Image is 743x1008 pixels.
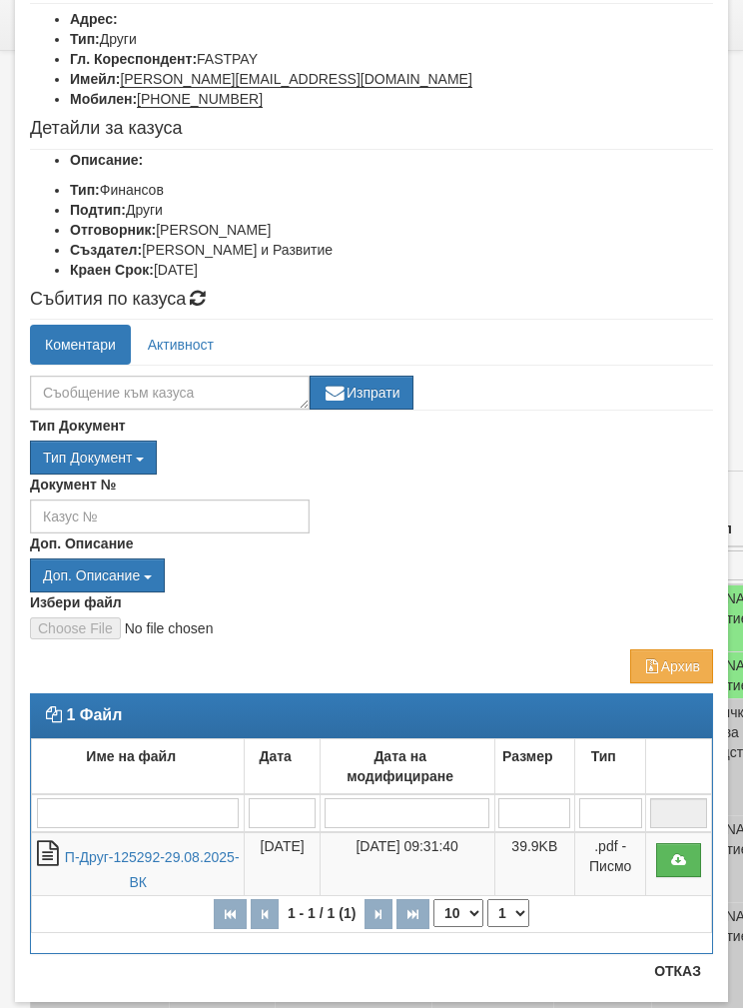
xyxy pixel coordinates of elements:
[245,739,320,795] td: Дата: No sort applied, activate to apply an ascending sort
[245,832,320,895] td: [DATE]
[70,222,156,238] b: Отговорник:
[591,748,616,764] b: Тип
[30,533,133,553] label: Доп. Описание
[70,202,126,218] b: Подтип:
[30,558,713,592] div: Двоен клик, за изчистване на избраната стойност.
[70,240,713,260] li: [PERSON_NAME] и Развитие
[70,182,100,198] b: Тип:
[65,849,240,890] a: П-Друг-125292-29.08.2025-ВК
[630,649,713,683] button: Архив
[502,748,552,764] b: Размер
[32,832,712,895] tr: П-Друг-125292-29.08.2025-ВК.pdf - Писмо
[70,220,713,240] li: [PERSON_NAME]
[70,200,713,220] li: Други
[133,325,229,365] a: Активност
[251,899,279,929] button: Предишна страница
[320,739,494,795] td: Дата на модифициране: No sort applied, activate to apply an ascending sort
[30,500,310,533] input: Казус №
[70,152,143,168] b: Описание:
[30,441,157,475] button: Тип Документ
[70,49,713,69] li: FASTPAY
[646,739,712,795] td: : No sort applied, activate to apply an ascending sort
[494,832,575,895] td: 39.9KB
[70,242,142,258] b: Създател:
[259,748,291,764] b: Дата
[433,899,483,927] select: Брой редове на страница
[30,558,165,592] button: Доп. Описание
[283,905,361,921] span: 1 - 1 / 1 (1)
[70,11,118,27] b: Адрес:
[320,832,494,895] td: [DATE] 09:31:40
[347,748,453,784] b: Дата на модифициране
[70,262,154,278] b: Краен Срок:
[43,450,132,466] span: Тип Документ
[70,180,713,200] li: Финансов
[86,748,176,764] b: Име на файл
[310,376,413,410] button: Изпрати
[642,955,713,987] button: Отказ
[487,899,529,927] select: Страница номер
[70,71,120,87] b: Имейл:
[575,739,646,795] td: Тип: No sort applied, activate to apply an ascending sort
[70,31,100,47] b: Тип:
[70,51,197,67] b: Гл. Кореспондент:
[32,739,245,795] td: Име на файл: No sort applied, activate to apply an ascending sort
[575,832,646,895] td: .pdf - Писмо
[30,416,126,436] label: Тип Документ
[30,325,131,365] a: Коментари
[214,899,247,929] button: Първа страница
[494,739,575,795] td: Размер: No sort applied, activate to apply an ascending sort
[30,592,122,612] label: Избери файл
[396,899,429,929] button: Последна страница
[365,899,392,929] button: Следваща страница
[66,706,122,723] strong: 1 Файл
[30,441,713,475] div: Двоен клик, за изчистване на избраната стойност.
[30,119,713,139] h4: Детайли за казуса
[70,260,713,280] li: [DATE]
[30,290,713,310] h4: Събития по казуса
[43,567,140,583] span: Доп. Описание
[70,29,713,49] li: Други
[70,91,137,107] b: Мобилен:
[30,475,116,495] label: Документ №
